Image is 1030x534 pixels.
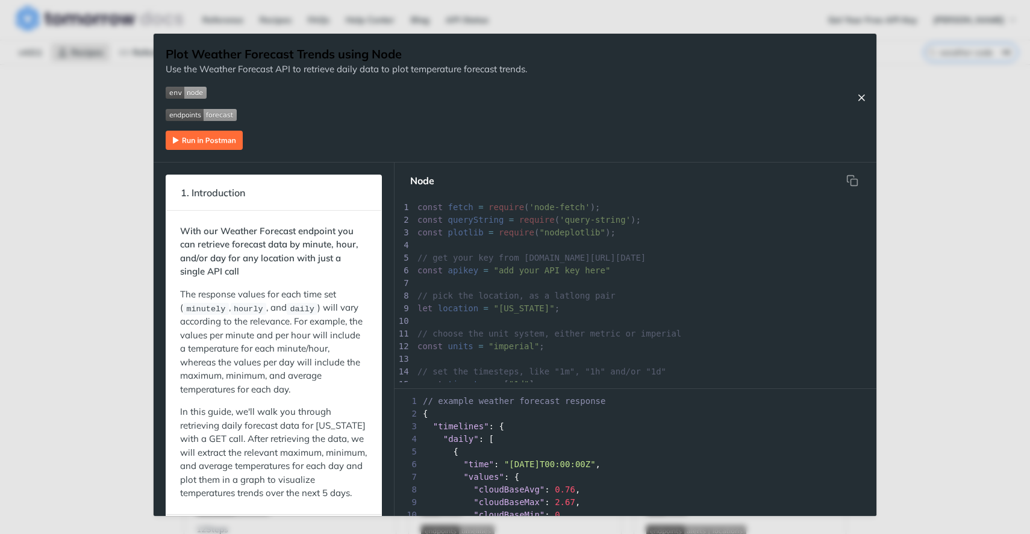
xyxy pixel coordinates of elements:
span: const [417,202,443,212]
p: In this guide, we'll walk you through retrieving daily forecast data for [US_STATE] with a GET ca... [180,405,367,500]
button: Node [401,169,444,193]
div: 15 [395,378,411,391]
span: 4 [395,433,420,446]
span: ; [417,341,545,351]
div: 6 [395,264,411,277]
div: 13 [395,353,411,365]
span: 1 [395,395,420,408]
div: { [395,446,876,458]
div: : , [395,458,876,471]
span: "time" [463,459,494,469]
span: // get your key from [DOMAIN_NAME][URL][DATE] [417,253,646,262]
span: "cloudBaseMin" [473,510,545,520]
span: require [488,202,524,212]
span: require [519,215,555,225]
a: Expand image [166,133,243,144]
strong: With our Weather Forecast endpoint you can retrieve forecast data by minute, hour, and/or day for... [180,225,358,278]
span: const [417,215,443,225]
div: 3 [395,226,411,239]
div: 4 [395,239,411,252]
span: = [478,202,483,212]
span: location [438,303,478,313]
span: plotlib [448,228,484,237]
span: = [499,379,504,389]
span: let [417,303,432,313]
span: "cloudBaseAvg" [473,485,545,494]
div: : , [395,483,876,496]
div: : [ [395,433,876,446]
span: ; [417,303,560,313]
span: // example weather forecast response [423,396,605,406]
div: 1 [395,201,411,214]
span: "add your API key here" [493,265,610,275]
span: "imperial" [488,341,539,351]
span: daily [290,304,314,313]
span: 'query-string' [560,215,631,225]
span: 6 [395,458,420,471]
span: minutely [186,304,225,313]
div: : { [395,420,876,433]
span: = [484,303,488,313]
span: "[US_STATE]" [493,303,554,313]
span: ( ); [417,202,601,212]
p: Use the Weather Forecast API to retrieve daily data to plot temperature forecast trends. [166,63,527,76]
span: 8 [395,483,420,496]
span: // set the timesteps, like "1m", "1h" and/or "1d" [417,367,666,376]
span: 0.76 [555,485,575,494]
span: = [509,215,514,225]
button: Close Recipe [852,92,870,104]
span: "[DATE]T00:00:00Z" [504,459,596,469]
h1: Plot Weather Forecast Trends using Node [166,46,527,63]
div: 11 [395,328,411,340]
span: queryString [448,215,504,225]
span: = [488,228,493,237]
div: 10 [395,315,411,328]
div: 5 [395,252,411,264]
span: 2 [395,408,420,420]
span: "nodeplotlib" [539,228,605,237]
span: "timelines" [433,421,489,431]
div: : , [395,509,876,521]
svg: hidden [846,175,858,187]
p: The response values for each time set ( , , and ) will vary according to the relevance. For examp... [180,288,367,397]
span: apikey [448,265,479,275]
span: // pick the location, as a latlong pair [417,291,616,300]
span: "cloudBaseMax" [473,497,545,507]
span: [ ]; [417,379,539,389]
span: 7 [395,471,420,483]
span: Expand image [166,85,527,99]
span: const [417,379,443,389]
img: endpoint [166,109,237,121]
span: 5 [395,446,420,458]
span: fetch [448,202,473,212]
span: = [478,341,483,351]
div: { [395,408,876,420]
span: "daily" [443,434,479,444]
span: 1. Introduction [172,181,254,205]
div: 8 [395,290,411,302]
span: ( ); [417,215,641,225]
img: env [166,87,207,99]
span: 9 [395,496,420,509]
span: = [484,265,488,275]
div: 2 [395,214,411,226]
span: "1d" [509,379,529,389]
span: const [417,341,443,351]
span: 10 [395,509,420,521]
span: hourly [234,304,263,313]
span: units [448,341,473,351]
div: 12 [395,340,411,353]
div: : { [395,471,876,483]
div: : , [395,496,876,509]
span: "values" [463,472,504,482]
img: Run in Postman [166,131,243,150]
button: Copy [840,169,864,193]
span: Expand image [166,108,527,122]
div: 14 [395,365,411,378]
span: 0 [555,510,560,520]
span: 3 [395,420,420,433]
span: ( ); [417,228,616,237]
span: const [417,265,443,275]
span: 2.67 [555,497,575,507]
